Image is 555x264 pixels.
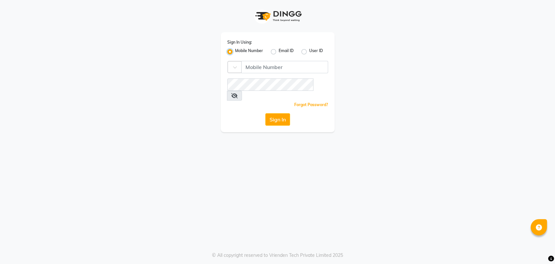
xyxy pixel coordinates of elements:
button: Sign In [265,113,290,126]
label: Mobile Number [235,48,263,56]
label: Email ID [279,48,294,56]
input: Username [227,78,313,91]
label: Sign In Using: [227,39,252,45]
img: logo1.svg [252,7,304,26]
input: Username [241,61,328,73]
label: User ID [309,48,323,56]
a: Forgot Password? [294,102,328,107]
